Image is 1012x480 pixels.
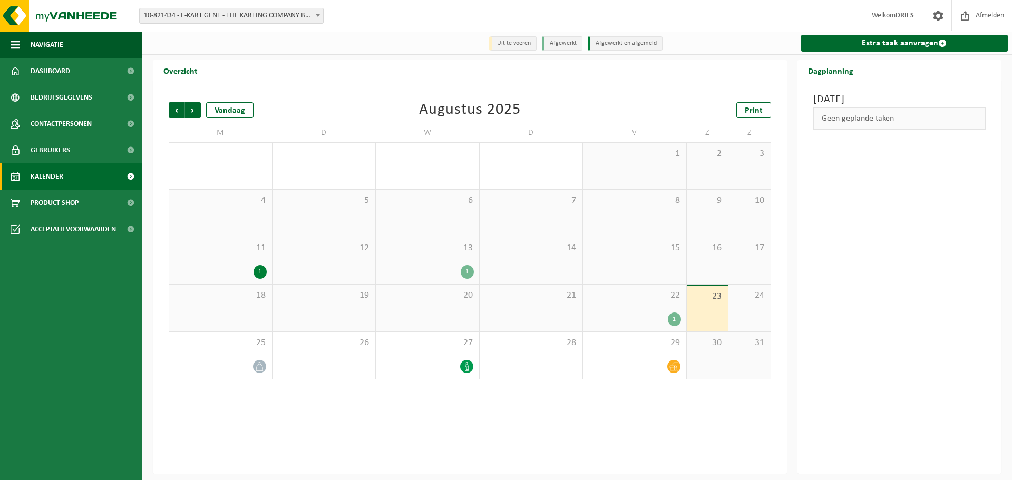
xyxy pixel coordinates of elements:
span: Contactpersonen [31,111,92,137]
a: Extra taak aanvragen [801,35,1008,52]
span: 18 [174,290,267,301]
td: D [480,123,583,142]
span: 10-821434 - E-KART GENT - THE KARTING COMPANY BV - GENT [139,8,324,24]
div: Geen geplande taken [813,107,986,130]
span: 30 [692,337,723,349]
strong: DRIES [896,12,914,19]
span: 21 [485,290,578,301]
span: 28 [485,337,578,349]
span: 9 [692,195,723,207]
span: 31 [734,337,765,349]
span: 17 [734,242,765,254]
span: Acceptatievoorwaarden [31,216,116,242]
span: 10-821434 - E-KART GENT - THE KARTING COMPANY BV - GENT [140,8,323,23]
span: 11 [174,242,267,254]
span: 1 [588,148,681,160]
span: 15 [588,242,681,254]
span: 5 [278,195,371,207]
span: 3 [734,148,765,160]
span: Volgende [185,102,201,118]
span: 14 [485,242,578,254]
span: 19 [278,290,371,301]
div: 1 [668,312,681,326]
span: 24 [734,290,765,301]
span: 7 [485,195,578,207]
td: V [583,123,687,142]
span: 27 [381,337,474,349]
td: M [169,123,273,142]
span: Print [745,106,763,115]
a: Print [736,102,771,118]
span: 16 [692,242,723,254]
li: Uit te voeren [489,36,537,51]
span: Product Shop [31,190,79,216]
td: W [376,123,480,142]
span: 6 [381,195,474,207]
span: Kalender [31,163,63,190]
span: 12 [278,242,371,254]
span: 20 [381,290,474,301]
span: 23 [692,291,723,302]
div: Vandaag [206,102,254,118]
span: 2 [692,148,723,160]
h2: Overzicht [153,60,208,81]
span: 13 [381,242,474,254]
div: 1 [254,265,267,279]
h2: Dagplanning [797,60,864,81]
span: 25 [174,337,267,349]
td: D [273,123,376,142]
span: 10 [734,195,765,207]
span: 22 [588,290,681,301]
span: Dashboard [31,58,70,84]
h3: [DATE] [813,92,986,107]
td: Z [728,123,771,142]
span: Bedrijfsgegevens [31,84,92,111]
td: Z [687,123,729,142]
div: Augustus 2025 [419,102,521,118]
span: 4 [174,195,267,207]
span: Gebruikers [31,137,70,163]
span: Vorige [169,102,184,118]
span: 8 [588,195,681,207]
li: Afgewerkt en afgemeld [588,36,663,51]
li: Afgewerkt [542,36,582,51]
span: Navigatie [31,32,63,58]
span: 26 [278,337,371,349]
span: 29 [588,337,681,349]
div: 1 [461,265,474,279]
